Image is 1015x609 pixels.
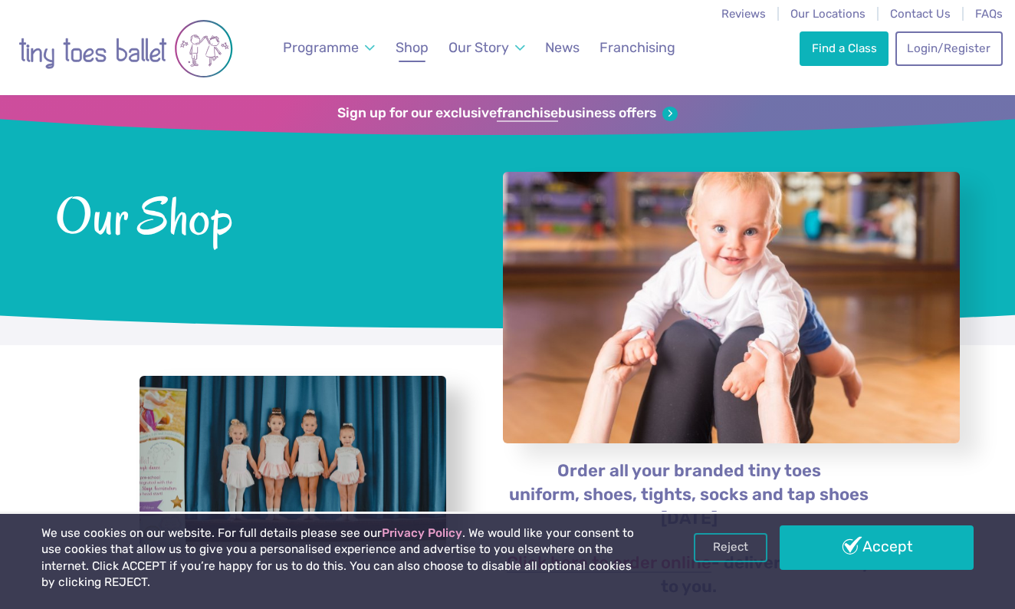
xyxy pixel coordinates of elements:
a: News [538,31,586,65]
a: Contact Us [890,7,951,21]
a: Franchising [593,31,682,65]
span: Shop [396,39,429,55]
a: Accept [780,525,974,570]
a: FAQs [975,7,1003,21]
a: Find a Class [800,31,889,65]
p: Order all your branded tiny toes uniform, shoes, tights, socks and tap shoes [DATE] [502,459,875,531]
p: We use cookies on our website. For full details please see our . We would like your consent to us... [41,525,648,591]
a: Shop [389,31,435,65]
a: Our Story [442,31,532,65]
a: Reviews [721,7,766,21]
a: Programme [276,31,382,65]
span: Our Story [448,39,509,55]
span: Programme [283,39,359,55]
a: Our Locations [790,7,866,21]
span: Franchising [599,39,675,55]
a: Sign up for our exclusivefranchisebusiness offers [337,105,677,122]
a: Reject [694,533,767,562]
strong: franchise [497,105,558,122]
a: Privacy Policy [382,526,462,540]
img: tiny toes ballet [18,10,233,87]
span: News [545,39,580,55]
span: Our Shop [55,183,462,245]
a: View full-size image [140,376,446,548]
a: Login/Register [895,31,1003,65]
